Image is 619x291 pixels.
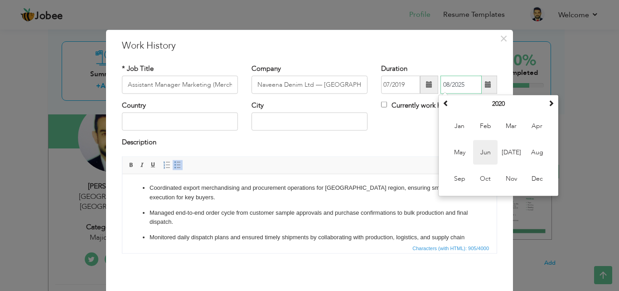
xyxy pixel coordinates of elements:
[122,138,156,147] label: Description
[440,76,482,94] input: Present
[548,100,554,106] span: Next Year
[162,160,172,170] a: Insert/Remove Numbered List
[381,76,420,94] input: From
[122,64,154,73] label: * Job Title
[499,167,523,191] span: Nov
[251,64,281,73] label: Company
[447,140,472,165] span: May
[525,114,549,138] span: Apr
[499,114,523,138] span: Mar
[411,244,492,252] div: Statistics
[447,114,472,138] span: Jan
[173,160,183,170] a: Insert/Remove Bulleted List
[137,160,147,170] a: Italic
[126,160,136,170] a: Bold
[525,167,549,191] span: Dec
[473,140,498,165] span: Jun
[122,101,146,110] label: Country
[27,59,347,78] p: Monitored daily dispatch plans and ensured timely shipments by collaborating with production, log...
[381,64,407,73] label: Duration
[251,101,264,110] label: City
[443,100,449,106] span: Previous Year
[525,140,549,165] span: Aug
[473,114,498,138] span: Feb
[451,97,546,111] th: Select Year
[122,174,497,242] iframe: Rich Text Editor, workEditor
[122,39,497,52] h3: Work History
[381,101,450,110] label: Currently work here
[411,244,491,252] span: Characters (with HTML): 905/4000
[500,30,508,46] span: ×
[447,167,472,191] span: Sep
[499,140,523,165] span: [DATE]
[381,102,387,108] input: Currently work here
[496,31,511,45] button: Close
[473,167,498,191] span: Oct
[148,160,158,170] a: Underline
